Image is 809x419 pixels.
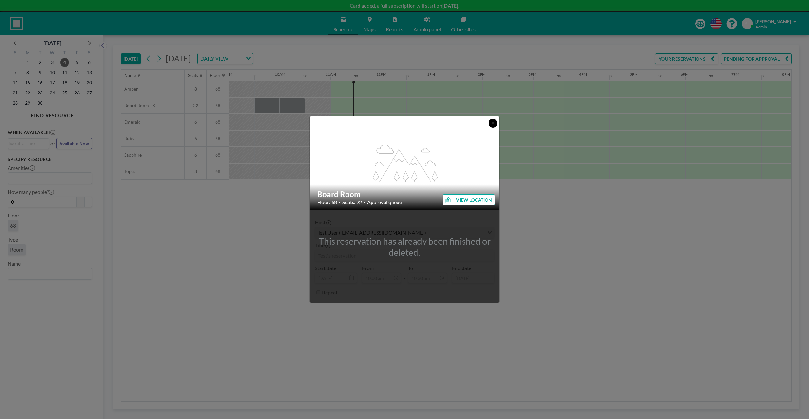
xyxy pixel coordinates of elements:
[317,190,492,199] h2: Board Room
[317,199,337,205] span: Floor: 68
[339,200,341,205] span: •
[364,200,366,204] span: •
[367,199,402,205] span: Approval queue
[342,199,362,205] span: Seats: 22
[310,236,499,258] div: This reservation has already been finished or deleted.
[367,144,442,182] g: flex-grow: 1.2;
[443,194,495,205] button: VIEW LOCATION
